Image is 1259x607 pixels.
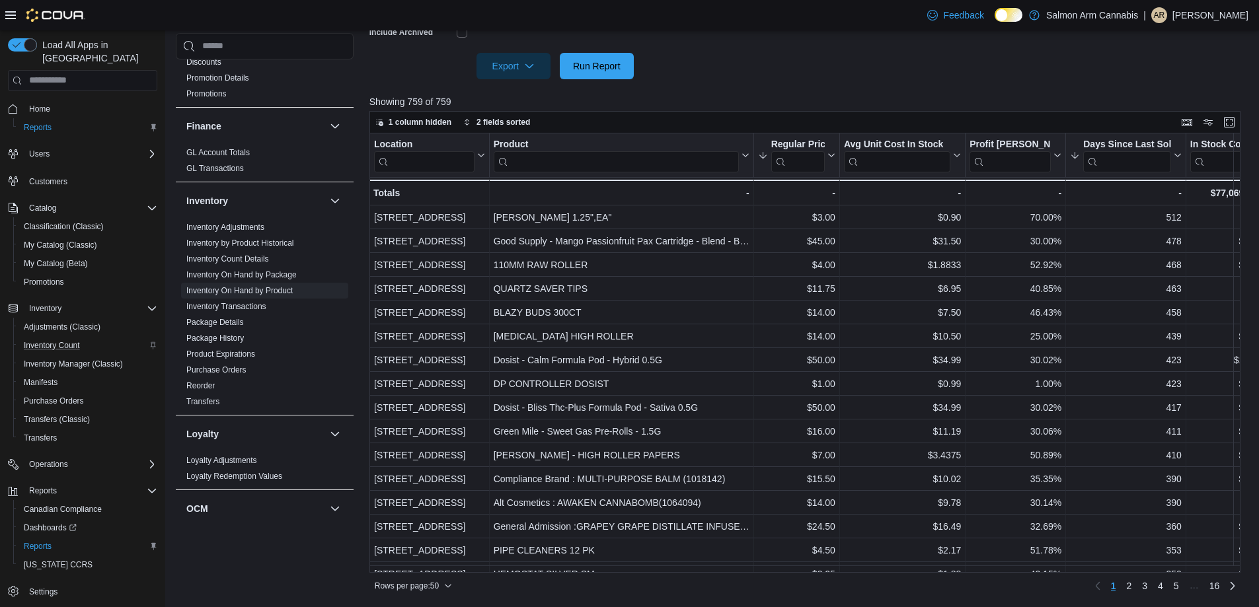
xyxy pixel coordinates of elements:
span: 5 [1174,579,1179,592]
button: OCM [186,502,324,515]
a: Home [24,101,56,117]
a: Page 5 of 16 [1168,575,1184,596]
span: Catalog [24,200,157,216]
button: Reports [13,118,163,137]
span: Dashboards [24,522,77,533]
span: Transfers [24,433,57,443]
div: 468 [1070,257,1182,273]
div: $1.8833 [844,257,961,273]
a: Inventory On Hand by Product [186,286,293,295]
span: Inventory [29,303,61,314]
a: Feedback [922,2,989,28]
button: Loyalty [327,426,343,442]
button: Regular Price [757,139,835,172]
span: My Catalog (Classic) [24,240,97,250]
input: Dark Mode [995,8,1022,22]
div: 478 [1070,233,1182,249]
span: Adjustments (Classic) [24,322,100,332]
div: Product [493,139,738,151]
button: Transfers [13,429,163,447]
span: Purchase Orders [19,393,157,409]
a: Inventory Manager (Classic) [19,356,128,372]
div: 35.35% [970,471,1061,487]
button: Inventory Count [13,336,163,355]
span: Inventory Count [24,340,80,351]
span: 4 [1158,579,1163,592]
a: GL Account Totals [186,148,250,157]
span: Customers [24,172,157,189]
div: - [757,185,835,201]
div: 70.00% [970,209,1061,225]
span: Transfers (Classic) [19,411,157,427]
span: Purchase Orders [24,396,84,406]
span: Catalog [29,203,56,213]
div: [STREET_ADDRESS] [374,471,485,487]
div: 110MM RAW ROLLER [493,257,749,273]
span: Classification (Classic) [19,219,157,234]
button: Inventory Manager (Classic) [13,355,163,373]
div: 1.00% [970,376,1061,392]
span: Users [29,149,50,159]
button: Inventory [3,299,163,318]
div: 423 [1070,352,1182,368]
span: Reports [19,120,157,135]
a: Inventory On Hand by Package [186,270,297,279]
div: Ariel Richards [1151,7,1167,23]
span: Promotions [24,277,64,287]
div: [STREET_ADDRESS] [374,400,485,415]
span: Operations [24,456,157,472]
a: Promotion Details [186,73,249,83]
span: Package History [186,333,244,343]
span: Reports [29,485,57,496]
span: 16 [1209,579,1220,592]
span: Inventory On Hand by Product [186,285,293,296]
a: Transfers (Classic) [19,411,95,427]
a: Inventory Count [19,338,85,353]
div: BLAZY BUDS 300CT [493,304,749,320]
button: Reports [13,537,163,555]
div: [STREET_ADDRESS] [374,233,485,249]
div: 25.00% [970,328,1061,344]
div: Loyalty [176,452,354,489]
div: Location [374,139,475,151]
button: Users [24,146,55,162]
button: Avg Unit Cost In Stock [844,139,961,172]
p: Salmon Arm Cannabis [1046,7,1138,23]
span: Manifests [19,375,157,390]
span: Load All Apps in [GEOGRAPHIC_DATA] [37,38,157,65]
button: Enter fullscreen [1221,114,1237,130]
div: Days Since Last Sold [1083,139,1171,172]
h3: Loyalty [186,427,219,441]
div: Green Mile - Sweet Gas Pre-Rolls - 1.5G [493,423,749,439]
a: Reorder [186,381,215,390]
div: [STREET_ADDRESS] [374,257,485,273]
span: Transfers [186,396,219,407]
span: Home [24,100,157,117]
div: Profit [PERSON_NAME] (%) [970,139,1051,151]
span: Loyalty Adjustments [186,455,257,466]
div: [PERSON_NAME] - HIGH ROLLER PAPERS [493,447,749,463]
a: Discounts [186,57,221,67]
button: Profit [PERSON_NAME] (%) [970,139,1061,172]
div: 439 [1070,328,1182,344]
div: Location [374,139,475,172]
a: Transfers [186,397,219,406]
span: Inventory Manager (Classic) [19,356,157,372]
div: 30.02% [970,400,1061,415]
div: QUARTZ SAVER TIPS [493,281,749,297]
a: Loyalty Adjustments [186,456,257,465]
span: Inventory by Product Historical [186,238,294,248]
a: Classification (Classic) [19,219,109,234]
a: Inventory Transactions [186,302,266,311]
span: My Catalog (Classic) [19,237,157,253]
h3: OCM [186,502,208,515]
div: 52.92% [970,257,1061,273]
div: $11.19 [844,423,961,439]
div: $15.50 [757,471,835,487]
a: Promotions [186,89,227,98]
button: Export [477,53,551,79]
a: Purchase Orders [186,365,247,375]
div: 390 [1070,471,1182,487]
button: Home [3,99,163,118]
